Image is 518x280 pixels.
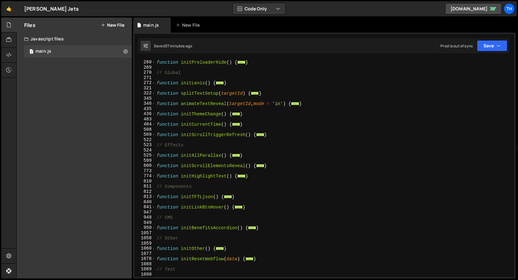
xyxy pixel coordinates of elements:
div: 841 [134,204,156,210]
div: 16759/45776.js [24,45,132,58]
div: 321 [134,86,156,91]
div: 1059 [134,241,156,246]
div: 1077 [134,251,156,256]
div: Javascript files [17,33,132,45]
div: 436 [134,111,156,117]
div: 508 [134,127,156,132]
div: main.js [143,22,159,28]
span: ... [256,164,264,167]
div: 1078 [134,256,156,262]
span: ... [237,174,246,178]
div: 1057 [134,230,156,236]
div: 525 [134,153,156,158]
div: 1090 [134,272,156,277]
div: 523 [134,142,156,148]
div: Saved [154,43,192,49]
button: Save [477,40,507,51]
div: New File [176,22,202,28]
div: 950 [134,225,156,230]
a: 🤙 [1,1,17,16]
div: 840 [134,199,156,205]
div: 947 [134,210,156,215]
span: ... [291,102,299,105]
div: 1089 [134,267,156,272]
div: 600 [134,163,156,168]
span: 1 [30,50,33,55]
div: 37 minutes ago [165,43,192,49]
div: main.js [35,49,51,54]
div: 483 [134,117,156,122]
div: [PERSON_NAME] Jets [24,5,79,13]
span: ... [216,81,224,85]
div: 811 [134,184,156,189]
div: 270 [134,70,156,75]
span: ... [235,205,243,209]
div: 509 [134,132,156,137]
div: 1088 [134,262,156,267]
span: ... [232,154,240,157]
div: 346 [134,101,156,106]
div: 345 [134,96,156,101]
span: ... [232,112,240,116]
span: ... [224,195,232,198]
div: 948 [134,215,156,220]
div: 599 [134,158,156,163]
div: 773 [134,168,156,174]
button: New File [101,23,124,28]
div: 272 [134,80,156,86]
span: ... [246,257,254,261]
span: ... [248,226,256,230]
div: 812 [134,189,156,194]
div: 260 [134,60,156,65]
span: ... [216,247,224,250]
button: Code Only [233,3,285,14]
div: 1060 [134,246,156,251]
div: 1058 [134,235,156,241]
div: 949 [134,220,156,225]
div: 271 [134,75,156,81]
div: 524 [134,148,156,153]
div: 322 [134,91,156,96]
div: 774 [134,173,156,179]
div: 813 [134,194,156,199]
div: 522 [134,137,156,143]
div: 269 [134,65,156,70]
span: ... [256,133,264,136]
span: ... [251,92,259,95]
a: Th [504,3,515,14]
a: [DOMAIN_NAME] [445,3,502,14]
h2: Files [24,22,35,29]
span: ... [232,123,240,126]
div: Prod is out of sync [440,43,473,49]
div: 435 [134,106,156,112]
div: 484 [134,122,156,127]
div: 810 [134,179,156,184]
span: ... [237,61,246,64]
